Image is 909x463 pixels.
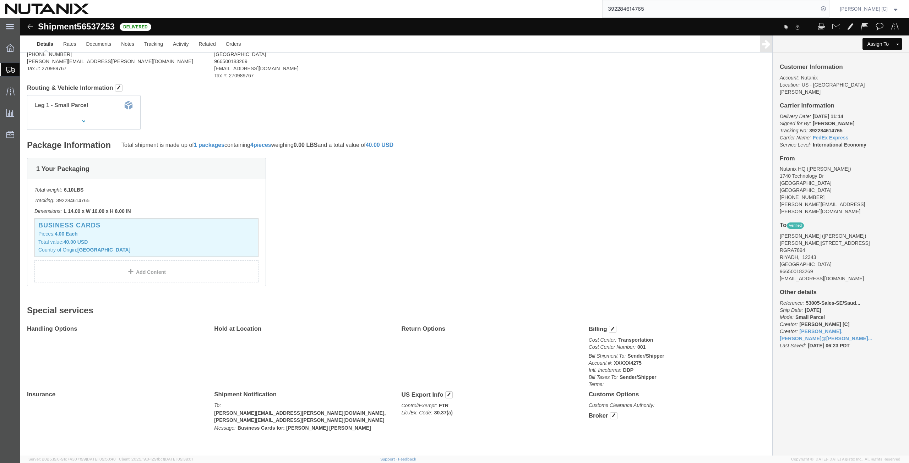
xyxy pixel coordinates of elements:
span: Copyright © [DATE]-[DATE] Agistix Inc., All Rights Reserved [791,456,900,462]
span: Arthur Campos [C] [840,5,888,13]
span: Server: 2025.19.0-91c74307f99 [28,457,116,461]
input: Search for shipment number, reference number [603,0,818,17]
span: [DATE] 09:50:40 [86,457,116,461]
a: Feedback [398,457,416,461]
button: [PERSON_NAME] [C] [839,5,899,13]
a: Support [380,457,398,461]
span: Client: 2025.19.0-129fbcf [119,457,193,461]
iframe: FS Legacy Container [20,18,909,456]
img: logo [5,4,89,14]
span: [DATE] 09:39:01 [164,457,193,461]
